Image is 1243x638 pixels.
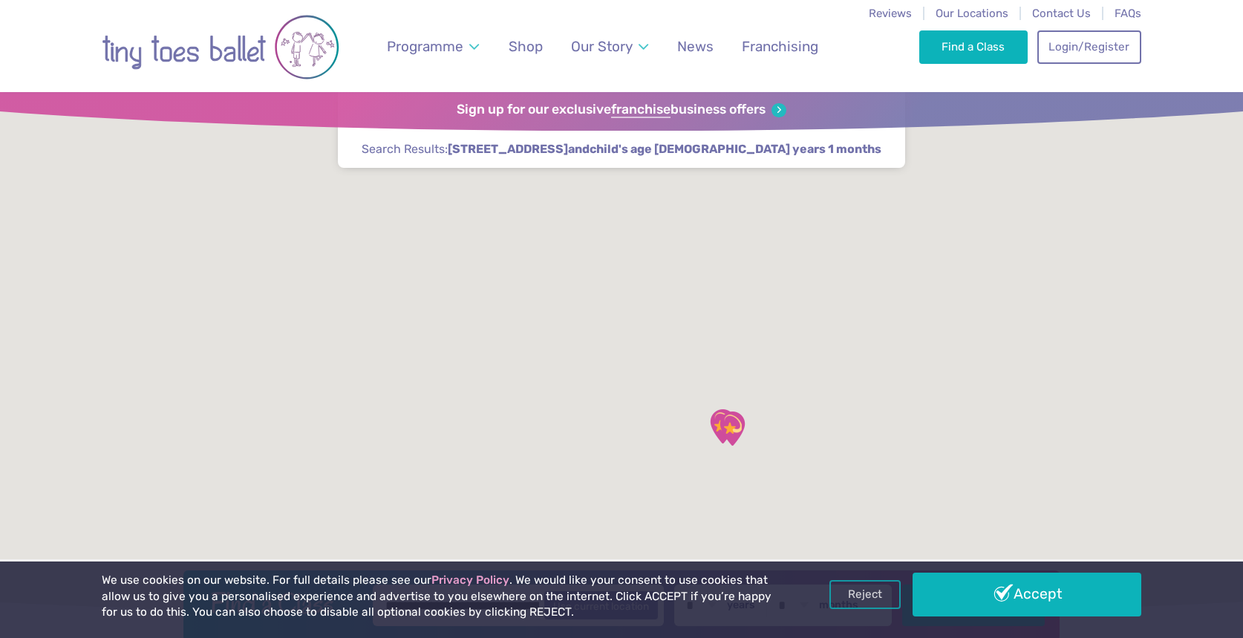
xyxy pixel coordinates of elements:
[448,141,568,157] span: [STREET_ADDRESS]
[102,573,777,621] p: We use cookies on our website. For full details please see our . We would like your consent to us...
[869,7,912,20] a: Reviews
[919,30,1028,63] a: Find a Class
[571,38,633,55] span: Our Story
[564,29,656,64] a: Our Story
[735,29,826,64] a: Franchising
[387,38,463,55] span: Programme
[509,38,543,55] span: Shop
[913,573,1141,616] a: Accept
[611,102,671,118] strong: franchise
[448,142,881,156] strong: and
[742,38,818,55] span: Franchising
[677,38,714,55] span: News
[457,102,786,118] a: Sign up for our exclusivefranchisebusiness offers
[704,408,741,445] div: Hall Place Sports Pavilion
[102,10,339,85] img: tiny toes ballet
[431,573,509,587] a: Privacy Policy
[380,29,486,64] a: Programme
[714,410,751,447] div: The Mick Jagger Centre
[936,7,1008,20] a: Our Locations
[590,141,881,157] span: child's age [DEMOGRAPHIC_DATA] years 1 months
[502,29,550,64] a: Shop
[670,29,720,64] a: News
[1037,30,1141,63] a: Login/Register
[829,580,901,608] a: Reject
[1115,7,1141,20] a: FAQs
[1032,7,1091,20] a: Contact Us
